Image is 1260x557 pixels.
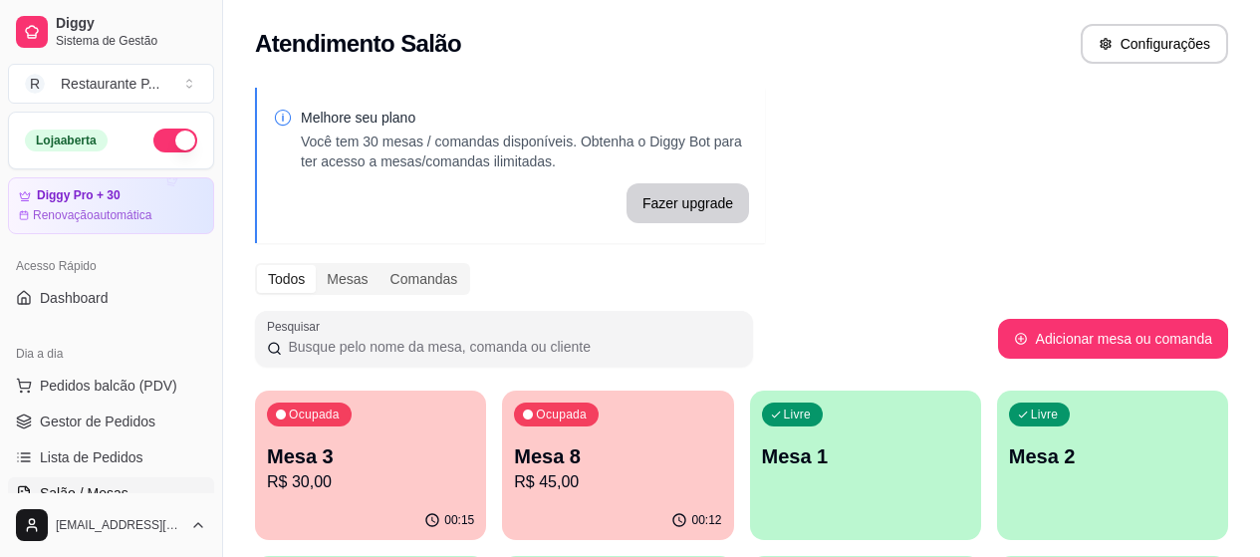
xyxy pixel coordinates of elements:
div: Dia a dia [8,338,214,370]
div: Acesso Rápido [8,250,214,282]
label: Pesquisar [267,318,327,335]
p: R$ 45,00 [514,470,721,494]
a: Diggy Pro + 30Renovaçãoautomática [8,177,214,234]
button: Select a team [8,64,214,104]
span: Sistema de Gestão [56,33,206,49]
article: Diggy Pro + 30 [37,188,121,203]
button: Configurações [1081,24,1228,64]
p: Ocupada [536,407,587,422]
p: 00:15 [444,512,474,528]
button: Fazer upgrade [627,183,749,223]
div: Restaurante P ... [61,74,159,94]
a: Gestor de Pedidos [8,406,214,437]
button: OcupadaMesa 3R$ 30,0000:15 [255,391,486,540]
div: Todos [257,265,316,293]
h2: Atendimento Salão [255,28,461,60]
article: Renovação automática [33,207,151,223]
p: Mesa 2 [1009,442,1216,470]
button: Pedidos balcão (PDV) [8,370,214,402]
p: Ocupada [289,407,340,422]
p: Mesa 8 [514,442,721,470]
p: Você tem 30 mesas / comandas disponíveis. Obtenha o Diggy Bot para ter acesso a mesas/comandas il... [301,132,749,171]
p: Mesa 3 [267,442,474,470]
a: Salão / Mesas [8,477,214,509]
p: 00:12 [691,512,721,528]
button: LivreMesa 2 [997,391,1228,540]
p: R$ 30,00 [267,470,474,494]
button: [EMAIL_ADDRESS][DOMAIN_NAME] [8,501,214,549]
input: Pesquisar [282,337,741,357]
div: Loja aberta [25,130,108,151]
span: Lista de Pedidos [40,447,143,467]
a: DiggySistema de Gestão [8,8,214,56]
span: R [25,74,45,94]
span: Salão / Mesas [40,483,128,503]
div: Comandas [379,265,469,293]
a: Dashboard [8,282,214,314]
button: Adicionar mesa ou comanda [998,319,1228,359]
span: [EMAIL_ADDRESS][DOMAIN_NAME] [56,517,182,533]
p: Mesa 1 [762,442,969,470]
button: Alterar Status [153,129,197,152]
button: LivreMesa 1 [750,391,981,540]
a: Lista de Pedidos [8,441,214,473]
p: Livre [1031,407,1059,422]
span: Diggy [56,15,206,33]
span: Pedidos balcão (PDV) [40,376,177,396]
p: Melhore seu plano [301,108,749,128]
p: Livre [784,407,812,422]
div: Mesas [316,265,378,293]
span: Dashboard [40,288,109,308]
button: OcupadaMesa 8R$ 45,0000:12 [502,391,733,540]
span: Gestor de Pedidos [40,412,155,431]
